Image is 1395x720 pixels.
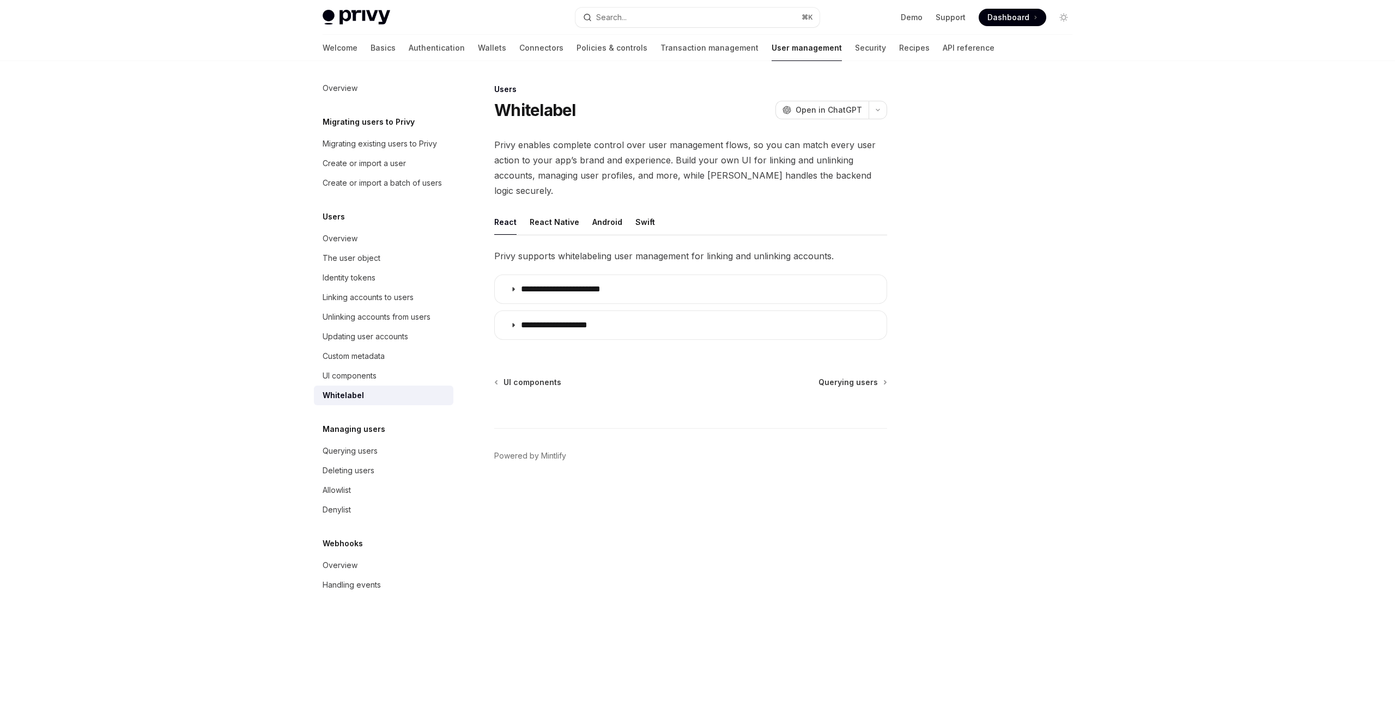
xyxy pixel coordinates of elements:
[371,35,396,61] a: Basics
[314,154,453,173] a: Create or import a user
[314,307,453,327] a: Unlinking accounts from users
[323,369,377,382] div: UI components
[323,10,390,25] img: light logo
[323,578,381,591] div: Handling events
[314,575,453,595] a: Handling events
[314,500,453,520] a: Denylist
[323,484,351,497] div: Allowlist
[660,35,759,61] a: Transaction management
[323,330,408,343] div: Updating user accounts
[323,232,357,245] div: Overview
[323,537,363,550] h5: Webhooks
[323,291,414,304] div: Linking accounts to users
[314,461,453,480] a: Deleting users
[314,366,453,386] a: UI components
[323,389,364,402] div: Whitelabel
[575,8,820,27] button: Search...⌘K
[635,209,655,235] button: Swift
[314,327,453,346] a: Updating user accounts
[314,268,453,288] a: Identity tokens
[323,444,378,457] div: Querying users
[323,210,345,223] h5: Users
[478,35,506,61] a: Wallets
[323,559,357,572] div: Overview
[323,271,375,284] div: Identity tokens
[818,377,878,388] span: Querying users
[323,350,385,363] div: Custom metadata
[314,441,453,461] a: Querying users
[323,423,385,436] h5: Managing users
[314,346,453,366] a: Custom metadata
[818,377,886,388] a: Querying users
[314,386,453,405] a: Whitelabel
[323,464,374,477] div: Deleting users
[855,35,886,61] a: Security
[314,173,453,193] a: Create or import a batch of users
[323,503,351,516] div: Denylist
[495,377,561,388] a: UI components
[323,115,415,129] h5: Migrating users to Privy
[936,12,966,23] a: Support
[323,310,430,324] div: Unlinking accounts from users
[314,288,453,307] a: Linking accounts to users
[494,100,576,120] h1: Whitelabel
[1055,9,1072,26] button: Toggle dark mode
[409,35,465,61] a: Authentication
[494,450,566,461] a: Powered by Mintlify
[314,78,453,98] a: Overview
[775,101,869,119] button: Open in ChatGPT
[899,35,930,61] a: Recipes
[596,11,627,24] div: Search...
[802,13,813,22] span: ⌘ K
[323,176,442,190] div: Create or import a batch of users
[314,134,453,154] a: Migrating existing users to Privy
[494,137,887,198] span: Privy enables complete control over user management flows, so you can match every user action to ...
[943,35,994,61] a: API reference
[323,137,437,150] div: Migrating existing users to Privy
[323,157,406,170] div: Create or import a user
[796,105,862,115] span: Open in ChatGPT
[494,248,887,264] span: Privy supports whitelabeling user management for linking and unlinking accounts.
[494,84,887,95] div: Users
[494,209,517,235] button: React
[314,248,453,268] a: The user object
[987,12,1029,23] span: Dashboard
[314,229,453,248] a: Overview
[323,35,357,61] a: Welcome
[314,556,453,575] a: Overview
[323,82,357,95] div: Overview
[577,35,647,61] a: Policies & controls
[901,12,923,23] a: Demo
[530,209,579,235] button: React Native
[314,480,453,500] a: Allowlist
[772,35,842,61] a: User management
[323,252,380,265] div: The user object
[592,209,622,235] button: Android
[504,377,561,388] span: UI components
[979,9,1046,26] a: Dashboard
[519,35,563,61] a: Connectors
